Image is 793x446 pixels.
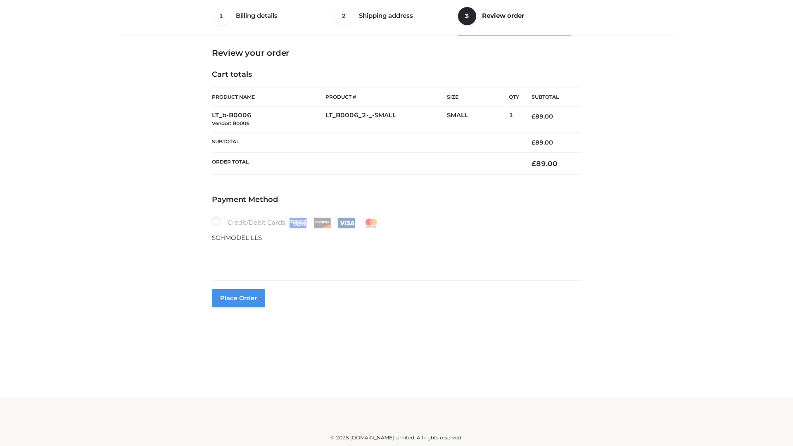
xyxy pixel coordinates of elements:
[289,218,307,228] img: Amex
[325,88,447,107] th: Product #
[212,217,381,228] label: Credit/Debit Cards
[212,132,519,152] th: Subtotal
[532,139,553,146] bdi: 89.00
[313,218,331,228] img: Discover
[532,113,535,120] span: £
[212,195,581,204] h4: Payment Method
[212,48,581,58] h3: Review your order
[212,153,519,175] th: Order Total
[338,218,356,228] img: Visa
[447,88,505,107] th: Size
[532,113,553,120] bdi: 89.00
[212,88,325,107] th: Product Name
[212,289,265,307] button: Place order
[212,70,581,79] h4: Cart totals
[509,107,519,133] td: 1
[519,88,581,107] th: Subtotal
[123,434,670,442] div: © 2025 [DOMAIN_NAME] Limited. All rights reserved.
[447,107,509,133] td: SMALL
[325,107,447,133] td: LT_B0006_2-_-SMALL
[210,241,579,271] iframe: Secure payment input frame
[532,159,536,168] span: £
[362,218,380,228] img: Mastercard
[532,159,558,168] bdi: 89.00
[212,107,325,133] td: LT_b-B0006
[509,88,519,107] th: Qty
[212,120,249,126] small: Vendor: B0006
[532,139,535,146] span: £
[212,232,581,243] p: SCHMODEL LLS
